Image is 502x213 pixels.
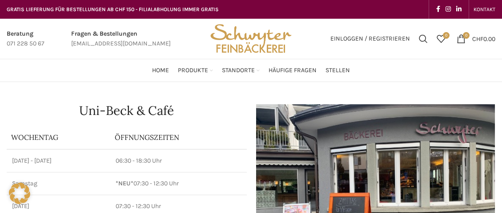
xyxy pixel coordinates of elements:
[325,61,350,79] a: Stellen
[7,104,247,117] h1: Uni-Beck & Café
[2,61,500,79] div: Main navigation
[434,3,443,16] a: Facebook social link
[452,30,500,48] a: 0 CHF0.00
[115,132,242,142] p: ÖFFNUNGSZEITEN
[7,29,44,49] a: Infobox link
[207,19,294,59] img: Bäckerei Schwyter
[11,132,106,142] p: Wochentag
[443,32,450,39] span: 0
[12,156,105,165] p: [DATE] - [DATE]
[474,0,495,18] a: KONTAKT
[463,32,470,39] span: 0
[116,202,241,211] p: 07:30 - 12:30 Uhr
[152,66,169,75] span: Home
[178,66,208,75] span: Produkte
[443,3,454,16] a: Instagram social link
[116,156,241,165] p: 06:30 - 18:30 Uhr
[178,61,213,79] a: Produkte
[222,61,260,79] a: Standorte
[472,35,483,42] span: CHF
[12,202,105,211] p: [DATE]
[469,0,500,18] div: Secondary navigation
[71,29,171,49] a: Infobox link
[116,179,241,188] p: 07:30 - 12:30 Uhr
[325,66,350,75] span: Stellen
[330,36,410,42] span: Einloggen / Registrieren
[414,30,432,48] a: Suchen
[152,61,169,79] a: Home
[12,179,105,188] p: Samstag
[269,66,317,75] span: Häufige Fragen
[207,34,294,42] a: Site logo
[472,35,495,42] bdi: 0.00
[269,61,317,79] a: Häufige Fragen
[326,30,414,48] a: Einloggen / Registrieren
[432,30,450,48] div: Meine Wunschliste
[474,6,495,12] span: KONTAKT
[222,66,255,75] span: Standorte
[432,30,450,48] a: 0
[7,6,219,12] span: GRATIS LIEFERUNG FÜR BESTELLUNGEN AB CHF 150 - FILIALABHOLUNG IMMER GRATIS
[454,3,464,16] a: Linkedin social link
